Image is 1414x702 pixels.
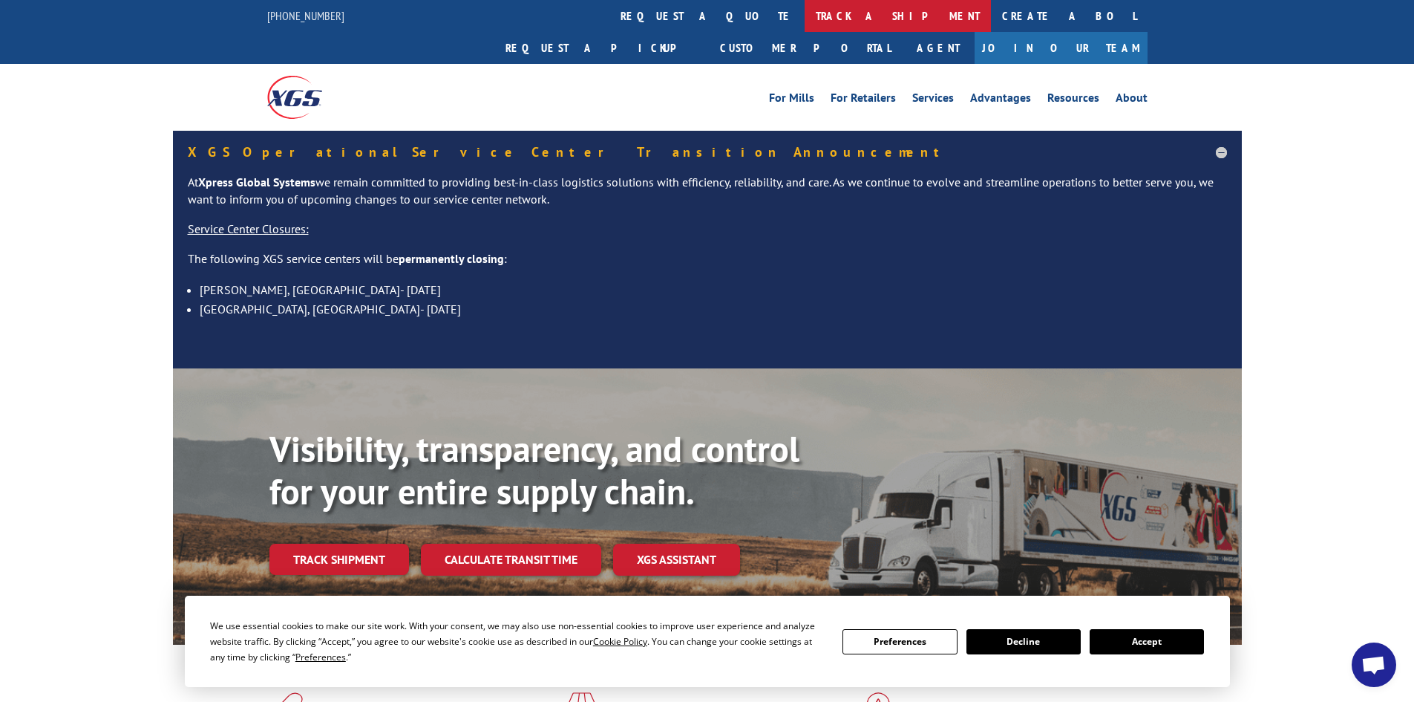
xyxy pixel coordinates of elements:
button: Preferences [842,629,957,654]
a: Request a pickup [494,32,709,64]
div: Cookie Consent Prompt [185,596,1230,687]
a: Agent [902,32,975,64]
li: [PERSON_NAME], [GEOGRAPHIC_DATA]- [DATE] [200,280,1227,299]
button: Accept [1090,629,1204,654]
a: XGS ASSISTANT [613,544,740,576]
button: Decline [966,629,1081,654]
span: Cookie Policy [593,635,647,648]
u: Service Center Closures: [188,221,309,236]
a: Resources [1047,92,1099,108]
a: Track shipment [269,544,409,575]
strong: permanently closing [399,251,504,266]
b: Visibility, transparency, and control for your entire supply chain. [269,426,799,515]
a: Services [912,92,954,108]
a: Join Our Team [975,32,1148,64]
p: At we remain committed to providing best-in-class logistics solutions with efficiency, reliabilit... [188,174,1227,221]
a: [PHONE_NUMBER] [267,8,344,23]
a: About [1116,92,1148,108]
a: Open chat [1352,643,1396,687]
li: [GEOGRAPHIC_DATA], [GEOGRAPHIC_DATA]- [DATE] [200,299,1227,319]
a: Customer Portal [709,32,902,64]
p: The following XGS service centers will be : [188,250,1227,280]
a: Calculate transit time [421,544,601,576]
span: Preferences [295,651,346,663]
strong: Xpress Global Systems [198,175,315,189]
div: We use essential cookies to make our site work. With your consent, we may also use non-essential ... [210,618,825,665]
h5: XGS Operational Service Center Transition Announcement [188,146,1227,159]
a: Advantages [970,92,1031,108]
a: For Mills [769,92,814,108]
a: For Retailers [831,92,896,108]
